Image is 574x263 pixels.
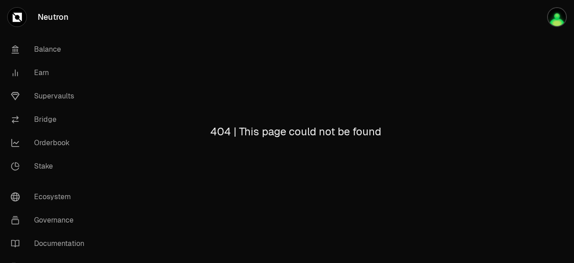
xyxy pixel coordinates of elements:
[547,7,567,27] img: Dannyarch
[4,108,97,131] a: Bridge
[4,85,97,108] a: Supervaults
[4,185,97,209] a: Ecosystem
[210,125,381,139] h1: 404 | This page could not be found
[4,232,97,255] a: Documentation
[4,131,97,155] a: Orderbook
[4,209,97,232] a: Governance
[4,38,97,61] a: Balance
[4,61,97,85] a: Earn
[4,155,97,178] a: Stake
